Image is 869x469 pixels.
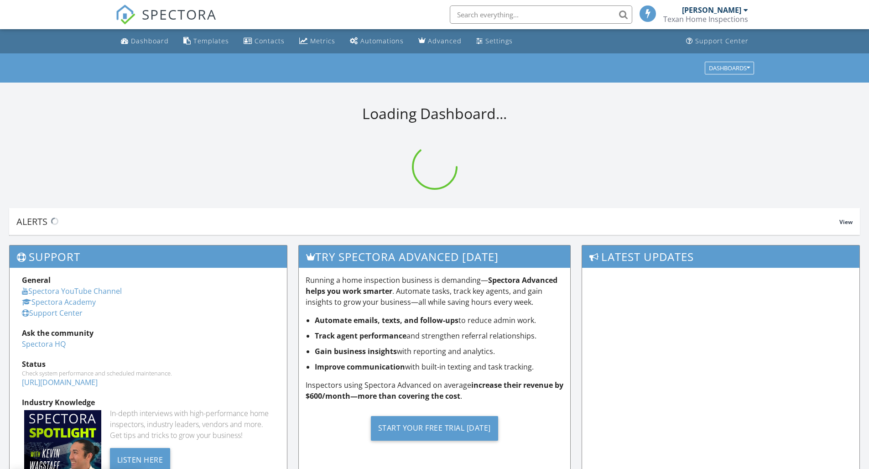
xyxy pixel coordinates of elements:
[142,5,217,24] span: SPECTORA
[485,36,513,45] div: Settings
[306,380,563,401] strong: increase their revenue by $600/month—more than covering the cost
[180,33,233,50] a: Templates
[663,15,748,24] div: Texan Home Inspections
[306,409,564,448] a: Start Your Free Trial [DATE]
[839,218,853,226] span: View
[299,245,571,268] h3: Try spectora advanced [DATE]
[315,346,564,357] li: with reporting and analytics.
[315,361,564,372] li: with built-in texting and task tracking.
[306,275,557,296] strong: Spectora Advanced helps you work smarter
[16,215,839,228] div: Alerts
[22,297,96,307] a: Spectora Academy
[193,36,229,45] div: Templates
[346,33,407,50] a: Automations (Basic)
[682,5,741,15] div: [PERSON_NAME]
[310,36,335,45] div: Metrics
[695,36,749,45] div: Support Center
[450,5,632,24] input: Search everything...
[240,33,288,50] a: Contacts
[473,33,516,50] a: Settings
[306,275,564,307] p: Running a home inspection business is demanding— . Automate tasks, track key agents, and gain ins...
[22,339,66,349] a: Spectora HQ
[22,377,98,387] a: [URL][DOMAIN_NAME]
[705,62,754,74] button: Dashboards
[22,308,83,318] a: Support Center
[415,33,465,50] a: Advanced
[22,328,275,339] div: Ask the community
[22,359,275,370] div: Status
[22,275,51,285] strong: General
[22,370,275,377] div: Check system performance and scheduled maintenance.
[22,397,275,408] div: Industry Knowledge
[315,330,564,341] li: and strengthen referral relationships.
[315,331,406,341] strong: Track agent performance
[255,36,285,45] div: Contacts
[117,33,172,50] a: Dashboard
[131,36,169,45] div: Dashboard
[296,33,339,50] a: Metrics
[371,416,498,441] div: Start Your Free Trial [DATE]
[315,362,405,372] strong: Improve communication
[110,454,171,464] a: Listen Here
[306,380,564,401] p: Inspectors using Spectora Advanced on average .
[315,346,397,356] strong: Gain business insights
[428,36,462,45] div: Advanced
[10,245,287,268] h3: Support
[22,286,122,296] a: Spectora YouTube Channel
[709,65,750,71] div: Dashboards
[360,36,404,45] div: Automations
[115,5,135,25] img: The Best Home Inspection Software - Spectora
[115,12,217,31] a: SPECTORA
[110,408,275,441] div: In-depth interviews with high-performance home inspectors, industry leaders, vendors and more. Ge...
[582,245,859,268] h3: Latest Updates
[315,315,458,325] strong: Automate emails, texts, and follow-ups
[682,33,752,50] a: Support Center
[315,315,564,326] li: to reduce admin work.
